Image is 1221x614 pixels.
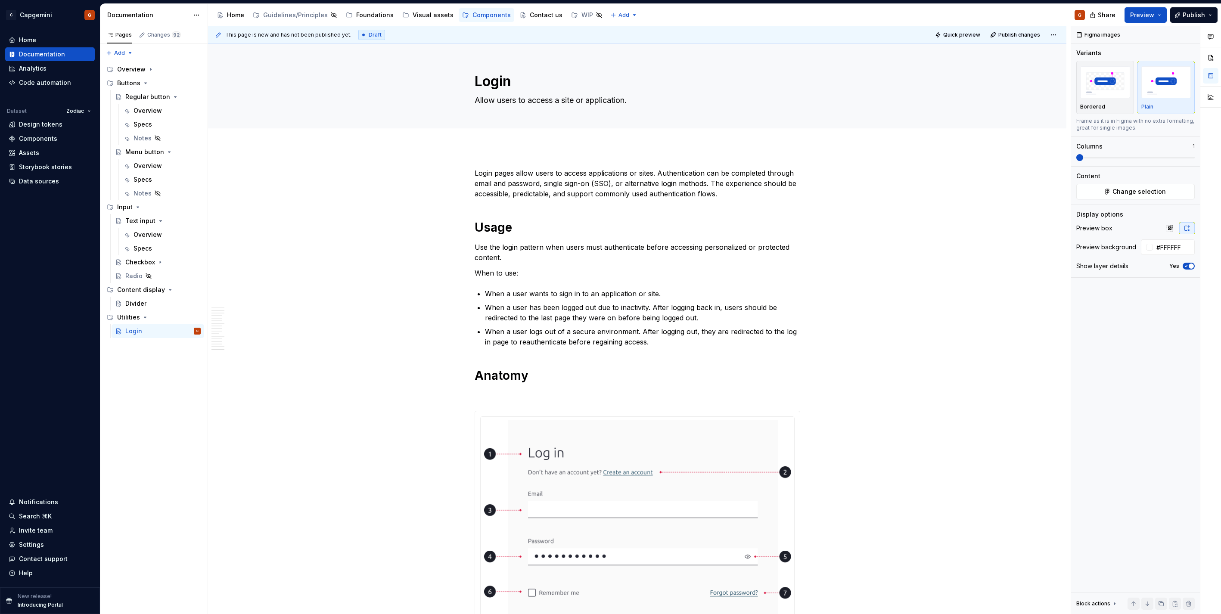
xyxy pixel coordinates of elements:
[103,200,204,214] div: Input
[342,8,397,22] a: Foundations
[117,203,133,211] div: Input
[120,104,204,118] a: Overview
[988,29,1044,41] button: Publish changes
[1076,61,1134,114] button: placeholderBordered
[19,512,52,521] div: Search ⌘K
[1130,11,1154,19] span: Preview
[475,220,512,235] strong: Usage
[475,242,800,263] p: Use the login pattern when users must authenticate before accessing personalized or protected con...
[19,569,33,577] div: Help
[112,90,204,104] a: Regular button
[125,299,146,308] div: Divider
[618,12,629,19] span: Add
[5,33,95,47] a: Home
[1169,263,1179,270] label: Yes
[1153,239,1195,255] input: Auto
[5,509,95,523] button: Search ⌘K
[1085,7,1121,23] button: Share
[485,288,800,299] p: When a user wants to sign in to an application or site.
[147,31,181,38] div: Changes
[1076,118,1195,131] div: Frame as it is in Figma with no extra formatting, great for single images.
[399,8,457,22] a: Visual assets
[5,495,95,509] button: Notifications
[5,146,95,160] a: Assets
[6,10,16,20] div: C
[120,159,204,173] a: Overview
[19,498,58,506] div: Notifications
[1141,103,1153,110] p: Plain
[1098,11,1115,19] span: Share
[19,555,68,563] div: Contact support
[7,108,27,115] div: Dataset
[134,161,162,170] div: Overview
[117,285,165,294] div: Content display
[5,118,95,131] a: Design tokens
[120,118,204,131] a: Specs
[413,11,454,19] div: Visual assets
[120,131,204,145] a: Notes
[1076,262,1128,270] div: Show layer details
[103,62,204,338] div: Page tree
[107,11,189,19] div: Documentation
[112,297,204,310] a: Divider
[5,538,95,552] a: Settings
[475,368,528,383] strong: Anatomy
[134,134,152,143] div: Notes
[943,31,980,38] span: Quick preview
[120,173,204,186] a: Specs
[125,148,164,156] div: Menu button
[172,31,181,38] span: 92
[19,177,59,186] div: Data sources
[120,228,204,242] a: Overview
[19,540,44,549] div: Settings
[19,120,62,129] div: Design tokens
[1076,49,1101,57] div: Variants
[1080,103,1105,110] p: Bordered
[475,268,800,278] p: When to use:
[369,31,382,38] span: Draft
[20,11,52,19] div: Capgemini
[485,326,800,347] p: When a user logs out of a secure environment. After logging out, they are redirected to the log i...
[112,145,204,159] a: Menu button
[530,11,562,19] div: Contact us
[112,255,204,269] a: Checkbox
[1076,172,1100,180] div: Content
[475,168,800,199] p: Login pages allow users to access applications or sites. Authentication can be completed through ...
[125,258,155,267] div: Checkbox
[1170,7,1218,23] button: Publish
[19,163,72,171] div: Storybook stories
[18,593,52,600] p: New release!
[19,149,39,157] div: Assets
[103,310,204,324] div: Utilities
[568,8,606,22] a: WIP
[1076,142,1103,151] div: Columns
[112,324,204,338] a: LoginG
[249,8,341,22] a: Guidelines/Principles
[227,11,244,19] div: Home
[472,11,511,19] div: Components
[134,230,162,239] div: Overview
[117,79,140,87] div: Buttons
[998,31,1040,38] span: Publish changes
[608,9,640,21] button: Add
[125,217,155,225] div: Text input
[1076,224,1112,233] div: Preview box
[1076,210,1123,219] div: Display options
[263,11,328,19] div: Guidelines/Principles
[1112,187,1166,196] span: Change selection
[19,64,47,73] div: Analytics
[134,106,162,115] div: Overview
[19,78,71,87] div: Code automation
[66,108,84,115] span: Zodiac
[225,31,351,38] span: This page is new and has not been published yet.
[213,6,606,24] div: Page tree
[125,93,170,101] div: Regular button
[19,526,53,535] div: Invite team
[5,174,95,188] a: Data sources
[581,11,593,19] div: WIP
[196,327,199,335] div: G
[1076,598,1118,610] div: Block actions
[112,269,204,283] a: Radio
[107,31,132,38] div: Pages
[103,76,204,90] div: Buttons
